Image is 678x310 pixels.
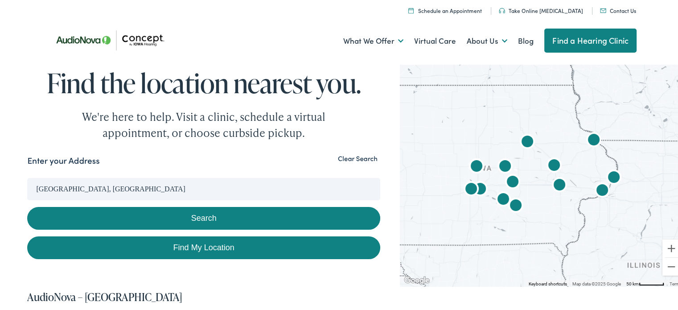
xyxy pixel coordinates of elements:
[600,5,636,13] a: Contact Us
[513,127,542,156] div: AudioNova
[27,235,380,258] a: Find My Location
[408,5,482,13] a: Schedule an Appointment
[600,7,606,12] img: utility icon
[600,163,628,191] div: AudioNova
[544,27,637,51] a: Find a Hearing Clinic
[467,23,507,56] a: About Us
[572,280,621,285] span: Map data ©2025 Google
[402,273,431,285] a: Open this area in Google Maps (opens a new window)
[27,206,380,228] button: Search
[529,280,567,286] button: Keyboard shortcuts
[414,23,456,56] a: Virtual Care
[588,176,616,204] div: AudioNova
[489,185,518,213] div: Concept by Iowa Hearing by AudioNova
[624,279,667,285] button: Map Scale: 50 km per 53 pixels
[540,151,568,179] div: AudioNova
[462,152,491,180] div: Concept by Iowa Hearing by AudioNova
[457,174,485,203] div: AudioNova
[579,125,608,154] div: Concept by Iowa Hearing by AudioNova
[343,23,403,56] a: What We Offer
[61,107,346,140] div: We're here to help. Visit a clinic, schedule a virtual appointment, or choose curbside pickup.
[408,6,414,12] img: A calendar icon to schedule an appointment at Concept by Iowa Hearing.
[27,153,99,166] label: Enter your Address
[499,7,505,12] img: utility icon
[491,152,519,180] div: AudioNova
[402,273,431,285] img: Google
[501,191,530,219] div: Concept by Iowa Hearing by AudioNova
[27,67,380,96] h1: Find the location nearest you.
[466,174,494,203] div: AudioNova
[499,5,583,13] a: Take Online [MEDICAL_DATA]
[626,280,639,285] span: 50 km
[545,170,574,199] div: AudioNova
[27,288,182,303] a: AudioNova – [GEOGRAPHIC_DATA]
[335,153,380,161] button: Clear Search
[518,23,534,56] a: Blog
[498,167,527,196] div: Concept by Iowa Hearing by AudioNova
[27,177,380,199] input: Enter your address or zip code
